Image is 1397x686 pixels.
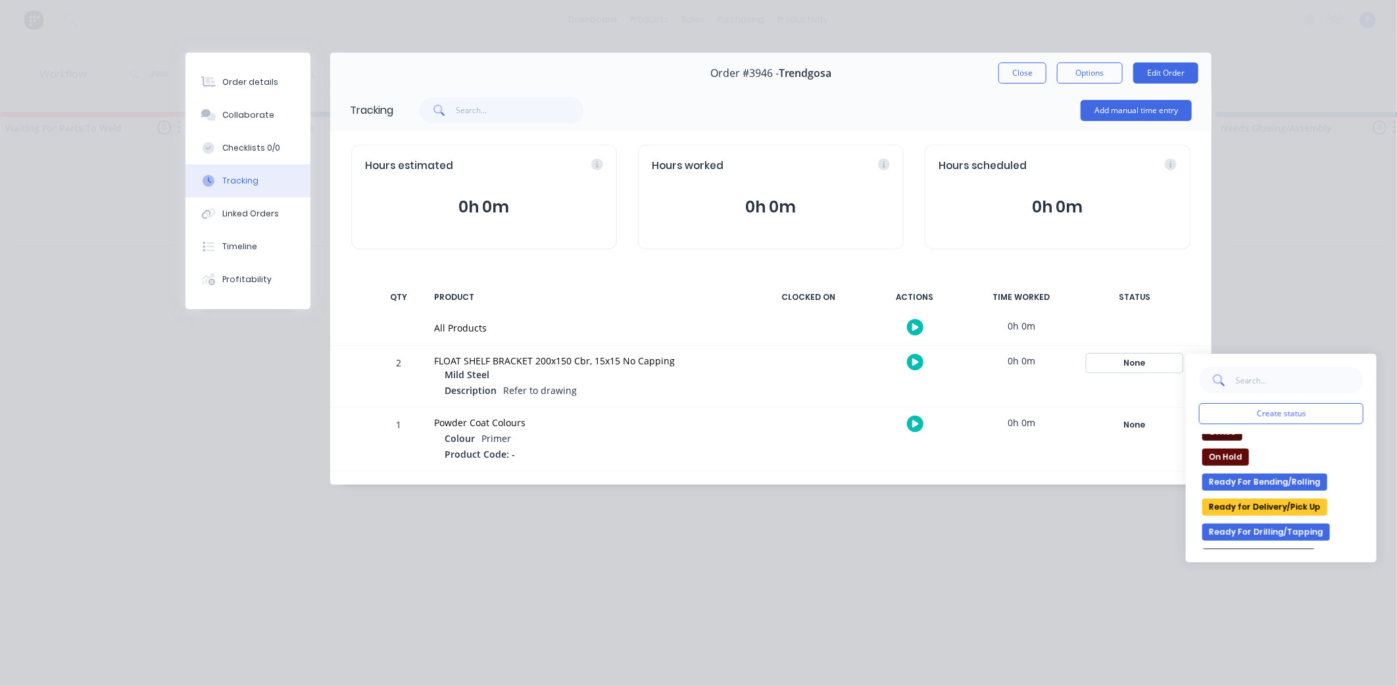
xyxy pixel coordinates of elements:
div: Linked Orders [222,208,279,220]
div: CLOCKED ON [759,283,858,311]
div: Profitability [222,274,272,285]
div: 0h 0m [972,346,1071,376]
div: 2 [379,348,418,407]
button: Profitability [185,263,310,296]
button: Checklists 0/0 [185,132,310,164]
div: FLOAT SHELF BRACKET 200x150 Cbr, 15x15 No Capping [434,354,743,368]
button: 0h 0m [939,195,1177,220]
span: Hours estimated [365,159,453,174]
input: Search... [456,97,585,124]
button: Ready For Drilling/Tapping [1202,524,1330,541]
div: None [1087,416,1182,433]
button: 0h 0m [652,195,890,220]
span: Mild Steel [445,368,489,381]
button: Ready for Delivery/Pick Up [1202,499,1327,516]
div: 1 [379,410,418,471]
button: Create status [1199,403,1363,424]
button: Options [1057,62,1123,84]
input: Search... [1235,367,1363,393]
div: 0h 0m [972,311,1071,341]
span: Refer to drawing [503,384,577,397]
div: Checklists 0/0 [222,142,280,154]
button: Close [998,62,1046,84]
button: Office [1202,424,1242,441]
div: QTY [379,283,418,311]
button: Tracking [185,164,310,197]
button: Timeline [185,230,310,263]
button: On Hold [1202,449,1249,466]
button: Linked Orders [185,197,310,230]
div: Tracking [222,175,258,187]
div: Timeline [222,241,257,253]
button: Edit Order [1133,62,1198,84]
button: Order details [185,66,310,99]
span: Primer [481,432,511,445]
button: Collaborate [185,99,310,132]
div: None [1087,355,1182,372]
div: All Products [434,321,743,335]
button: 0h 0m [365,195,603,220]
div: PRODUCT [426,283,751,311]
button: Ready For Bending/Rolling [1202,474,1327,491]
div: TIME WORKED [972,283,1071,311]
span: Colour [445,431,475,445]
div: 0h 0m [972,408,1071,437]
span: Hours worked [652,159,723,174]
button: None [1087,354,1183,372]
div: Tracking [350,103,393,118]
span: Description [445,383,497,397]
div: STATUS [1079,283,1190,311]
button: None [1087,416,1183,434]
button: Ready For P/C & Docket [1202,549,1315,566]
div: Collaborate [222,109,274,121]
span: Product Code: - [445,447,515,461]
span: Order #3946 - [710,67,779,80]
div: Order details [222,76,278,88]
span: Hours scheduled [939,159,1027,174]
span: Trendgosa [779,67,831,80]
div: Powder Coat Colours [434,416,743,429]
button: Add manual time entry [1081,100,1192,121]
div: ACTIONS [866,283,964,311]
